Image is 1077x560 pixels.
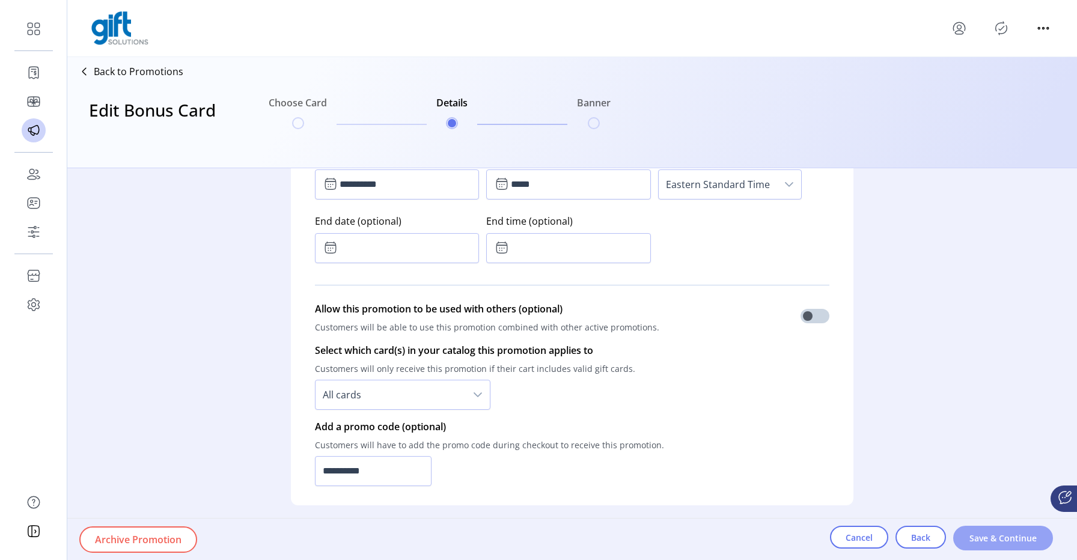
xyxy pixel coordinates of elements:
[315,419,664,434] p: Add a promo code (optional)
[992,19,1011,38] button: Publisher Panel
[89,97,216,147] h3: Edit Bonus Card
[315,434,664,456] p: Customers will have to add the promo code during checkout to receive this promotion.
[777,170,801,199] div: dropdown trigger
[911,531,930,544] span: Back
[950,19,969,38] button: menu
[969,532,1037,544] span: Save & Continue
[91,11,148,45] img: logo
[315,209,479,233] label: End date (optional)
[466,380,490,409] div: dropdown trigger
[315,316,659,338] p: Customers will be able to use this promotion combined with other active promotions.
[316,380,466,409] span: All cards
[659,170,777,199] span: Eastern Standard Time
[830,526,888,549] button: Cancel
[953,526,1053,550] button: Save & Continue
[895,526,946,549] button: Back
[79,526,197,553] button: Archive Promotion
[1034,19,1053,38] button: menu
[95,532,182,547] span: Archive Promotion
[436,96,468,117] h6: Details
[315,302,659,316] p: Allow this promotion to be used with others (optional)
[315,343,635,358] p: Select which card(s) in your catalog this promotion applies to
[315,358,635,380] p: Customers will only receive this promotion if their cart includes valid gift cards.
[94,64,183,79] p: Back to Promotions
[846,531,873,544] span: Cancel
[486,209,650,233] label: End time (optional)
